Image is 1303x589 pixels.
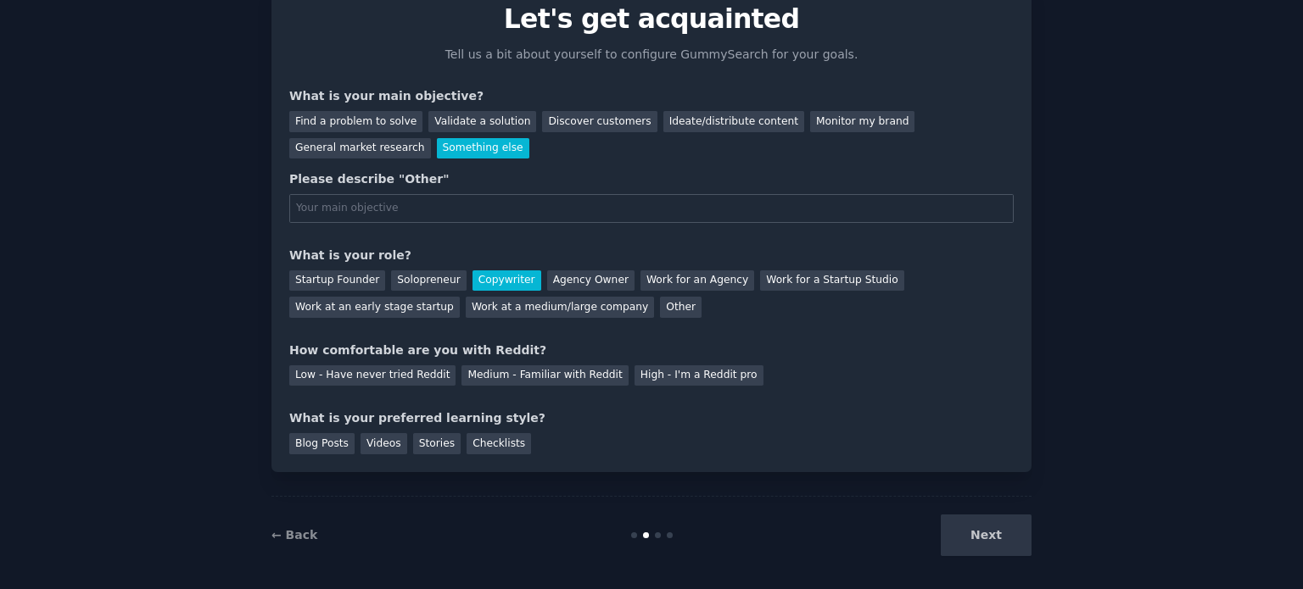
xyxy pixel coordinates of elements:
[635,365,763,386] div: High - I'm a Reddit pro
[289,409,1014,427] div: What is your preferred learning style?
[289,270,385,292] div: Startup Founder
[289,4,1014,34] p: Let's get acquainted
[640,270,754,292] div: Work for an Agency
[289,297,460,318] div: Work at an early stage startup
[289,194,1014,223] input: Your main objective
[289,365,456,386] div: Low - Have never tried Reddit
[413,433,461,454] div: Stories
[289,170,1014,188] div: Please describe "Other"
[289,87,1014,105] div: What is your main objective?
[473,270,541,292] div: Copywriter
[461,365,628,386] div: Medium - Familiar with Reddit
[467,433,531,454] div: Checklists
[438,46,865,64] p: Tell us a bit about yourself to configure GummySearch for your goals.
[289,433,355,454] div: Blog Posts
[361,433,407,454] div: Videos
[660,297,702,318] div: Other
[466,297,654,318] div: Work at a medium/large company
[428,111,536,132] div: Validate a solution
[289,138,431,159] div: General market research
[289,342,1014,359] div: How comfortable are you with Reddit?
[542,111,657,132] div: Discover customers
[760,270,903,292] div: Work for a Startup Studio
[289,111,422,132] div: Find a problem to solve
[547,270,635,292] div: Agency Owner
[437,138,529,159] div: Something else
[663,111,804,132] div: Ideate/distribute content
[810,111,914,132] div: Monitor my brand
[271,528,317,542] a: ← Back
[391,270,466,292] div: Solopreneur
[289,247,1014,264] div: What is your role?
